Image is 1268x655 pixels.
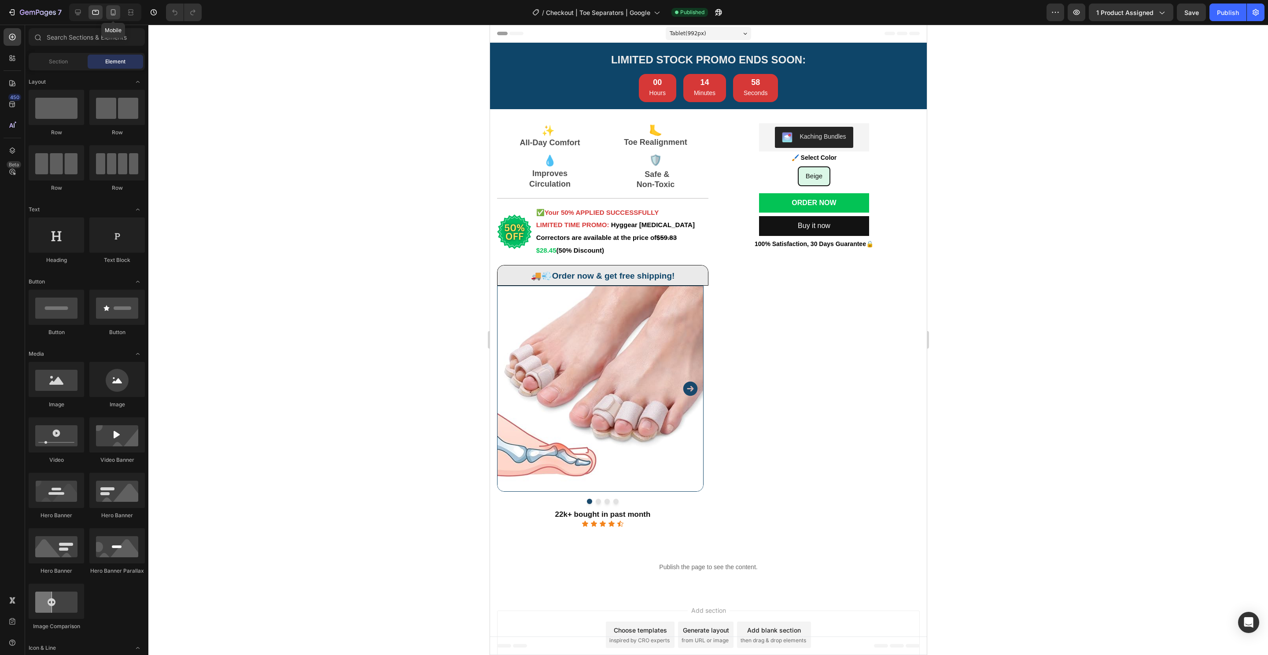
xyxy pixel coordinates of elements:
div: Beta [7,161,21,168]
div: Button [89,328,145,336]
div: Row [29,184,84,192]
span: Toggle open [131,202,145,217]
div: Video Banner [89,456,145,464]
iframe: Design area [490,25,927,655]
div: Button [29,328,84,336]
div: Row [29,129,84,136]
span: Toggle open [131,75,145,89]
span: Save [1184,9,1199,16]
div: Hero Banner Parallax [89,567,145,575]
div: Text Block [89,256,145,264]
span: / [542,8,544,17]
div: Heading [29,256,84,264]
button: Publish [1209,4,1246,21]
div: Hero Banner [89,511,145,519]
div: Image Comparison [29,622,84,630]
span: Section [49,58,68,66]
div: Image [29,401,84,408]
span: Text [29,206,40,213]
input: Search Sections & Elements [29,28,145,46]
div: Publish [1217,8,1239,17]
div: Hero Banner [29,511,84,519]
div: Video [29,456,84,464]
div: Row [89,129,145,136]
span: Checkout | Toe Separators | Google [546,8,650,17]
span: Published [680,8,704,16]
div: Undo/Redo [166,4,202,21]
span: Toggle open [131,347,145,361]
div: Image [89,401,145,408]
div: Open Intercom Messenger [1238,612,1259,633]
div: Hero Banner [29,567,84,575]
button: 7 [4,4,66,21]
span: Element [105,58,125,66]
span: Media [29,350,44,358]
span: Button [29,278,45,286]
span: Toggle open [131,275,145,289]
span: Toggle open [131,641,145,655]
span: 1 product assigned [1096,8,1154,17]
button: Save [1177,4,1206,21]
span: Icon & Line [29,644,56,652]
span: Layout [29,78,46,86]
div: 450 [8,94,21,101]
button: 1 product assigned [1089,4,1173,21]
p: 7 [58,7,62,18]
div: Row [89,184,145,192]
